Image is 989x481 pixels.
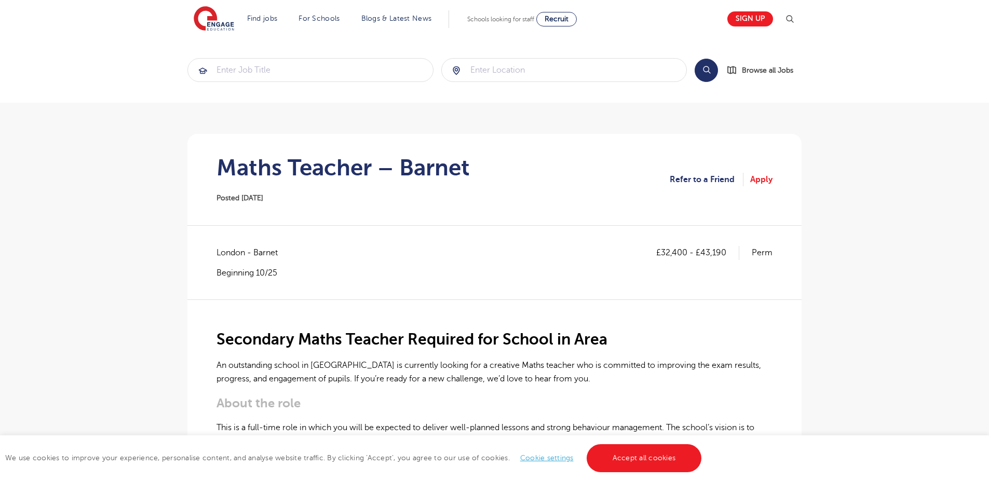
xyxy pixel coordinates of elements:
[216,421,773,462] p: This is a full-time role in which you will be expected to deliver well-planned lessons and strong...
[752,246,773,259] p: Perm
[742,64,793,76] span: Browse all Jobs
[361,15,432,22] a: Blogs & Latest News
[536,12,577,26] a: Recruit
[216,331,773,348] h2: Secondary Maths Teacher Required for School in Area
[299,15,340,22] a: For Schools
[216,194,263,202] span: Posted [DATE]
[726,64,802,76] a: Browse all Jobs
[670,173,743,186] a: Refer to a Friend
[750,173,773,186] a: Apply
[194,6,234,32] img: Engage Education
[5,454,704,462] span: We use cookies to improve your experience, personalise content, and analyse website traffic. By c...
[587,444,702,472] a: Accept all cookies
[247,15,278,22] a: Find jobs
[216,246,288,259] span: London - Barnet
[467,16,534,23] span: Schools looking for staff
[441,58,687,82] div: Submit
[545,15,568,23] span: Recruit
[727,11,773,26] a: Sign up
[216,359,773,386] p: An outstanding school in [GEOGRAPHIC_DATA] is currently looking for a creative Maths teacher who ...
[216,155,470,181] h1: Maths Teacher – Barnet
[216,396,773,410] h3: About the role
[187,58,433,82] div: Submit
[520,454,574,462] a: Cookie settings
[656,246,739,259] p: £32,400 - £43,190
[695,59,718,82] button: Search
[188,59,433,81] input: Submit
[216,267,288,279] p: Beginning 10/25
[442,59,687,81] input: Submit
